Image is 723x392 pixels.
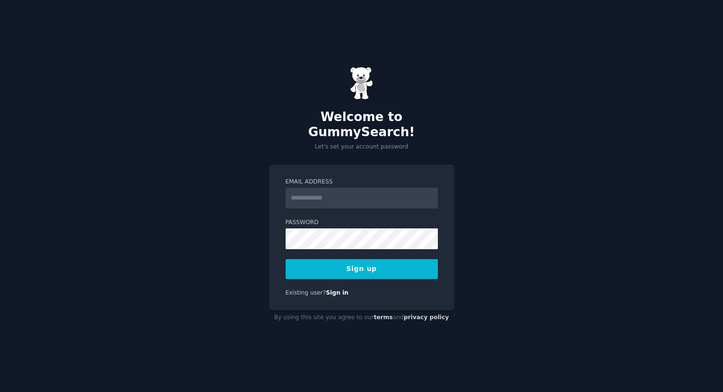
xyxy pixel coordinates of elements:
[286,218,438,227] label: Password
[269,143,454,151] p: Let's set your account password
[326,289,348,296] a: Sign in
[286,289,326,296] span: Existing user?
[374,314,392,321] a: terms
[286,178,438,186] label: Email Address
[404,314,449,321] a: privacy policy
[269,110,454,139] h2: Welcome to GummySearch!
[269,310,454,325] div: By using this site you agree to our and
[286,259,438,279] button: Sign up
[350,67,374,100] img: Gummy Bear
